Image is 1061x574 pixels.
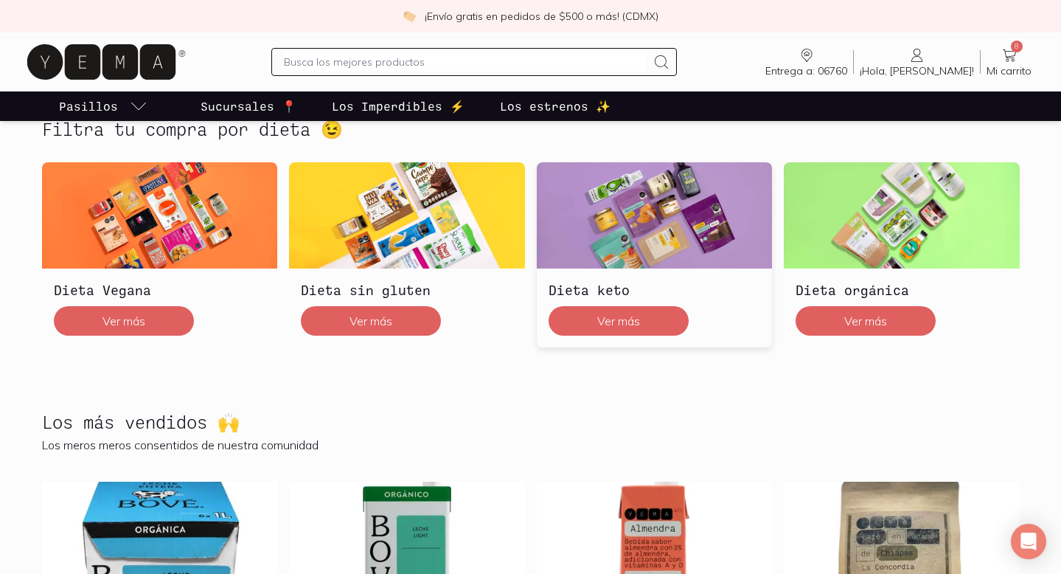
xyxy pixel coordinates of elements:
a: pasillo-todos-link [56,91,150,121]
div: Open Intercom Messenger [1011,524,1046,559]
h3: Dieta sin gluten [301,280,513,300]
p: Los estrenos ✨ [500,97,610,115]
p: ¡Envío gratis en pedidos de $500 o más! (CDMX) [425,9,658,24]
a: Dieta orgánicaDieta orgánicaVer más [784,162,1020,347]
span: 8 [1011,41,1023,52]
img: Dieta Vegana [42,162,278,269]
p: Los meros meros consentidos de nuestra comunidad [42,438,1020,452]
h3: Dieta Vegana [54,280,266,300]
h2: Filtra tu compra por dieta 😉 [42,120,343,139]
span: Mi carrito [987,64,1032,77]
button: Ver más [549,306,689,336]
p: Sucursales 📍 [201,97,296,115]
a: Entrega a: 06760 [759,46,853,77]
a: Dieta sin glutenDieta sin glutenVer más [289,162,525,347]
img: check [403,10,416,23]
h3: Dieta keto [549,280,761,300]
button: Ver más [301,306,441,336]
a: 8Mi carrito [981,46,1037,77]
span: ¡Hola, [PERSON_NAME]! [860,64,974,77]
input: Busca los mejores productos [284,53,647,71]
a: Los estrenos ✨ [497,91,613,121]
h3: Dieta orgánica [796,280,1008,300]
a: Dieta VeganaDieta VeganaVer más [42,162,278,347]
a: Los Imperdibles ⚡️ [329,91,467,121]
span: Entrega a: 06760 [765,64,847,77]
a: Dieta ketoDieta ketoVer más [537,162,773,347]
p: Pasillos [59,97,118,115]
img: Dieta keto [537,162,773,269]
a: ¡Hola, [PERSON_NAME]! [854,46,980,77]
button: Ver más [796,306,936,336]
button: Ver más [54,306,194,336]
p: Los Imperdibles ⚡️ [332,97,465,115]
img: Dieta orgánica [784,162,1020,269]
h2: Los más vendidos 🙌 [42,412,240,432]
a: Sucursales 📍 [198,91,299,121]
img: Dieta sin gluten [289,162,525,269]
